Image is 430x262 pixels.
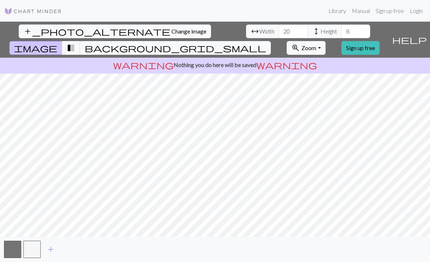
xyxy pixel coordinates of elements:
a: Manual [349,4,373,18]
button: Zoom [287,41,325,55]
a: Login [407,4,426,18]
span: background_grid_small [85,43,266,53]
span: image [14,43,57,53]
span: arrow_range [251,26,259,36]
button: Help [389,22,430,58]
span: zoom_in [291,43,300,53]
a: Sign up free [341,41,380,55]
span: height [312,26,321,36]
span: add [46,244,55,254]
span: warning [256,60,317,70]
span: Height [321,27,337,36]
a: Library [326,4,349,18]
span: Width [259,27,274,36]
span: help [392,35,427,45]
span: warning [113,60,174,70]
p: Nothing you do here will be saved [3,61,427,69]
img: Logo [4,7,62,15]
button: Add color [42,243,60,256]
span: add_photo_alternate [23,26,170,36]
button: Change image [19,25,211,38]
span: Zoom [301,44,316,51]
a: Sign up free [373,4,407,18]
span: transition_fade [67,43,75,53]
span: Change image [171,28,206,35]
